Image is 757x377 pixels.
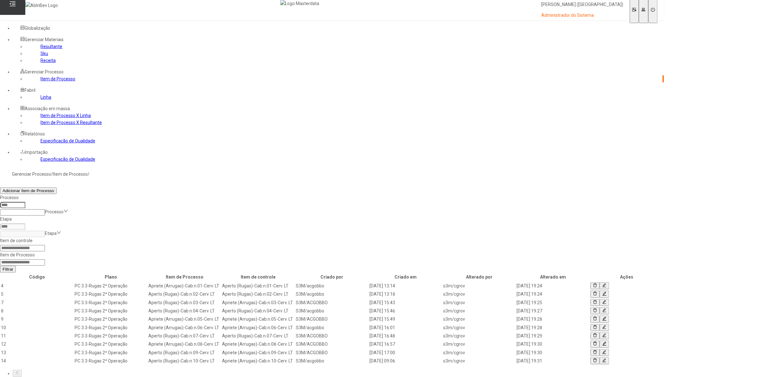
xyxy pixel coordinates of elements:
td: S3M/acgobbo [295,307,369,315]
td: S3M/ACGOBBO [295,349,369,356]
td: PC 3.3-Rugas 2ª Operação [74,340,147,348]
td: [DATE] 13:18 [369,290,442,298]
span: Gerenciar Processo [25,69,64,74]
td: S3M/ACGOBBO [295,340,369,348]
td: [DATE] 19:29 [517,332,590,340]
td: [DATE] 19:24 [517,282,590,290]
td: 10 [1,324,74,331]
th: Ações [590,273,663,281]
a: Item de Processo [53,172,88,177]
td: 14 [1,357,74,365]
td: 12 [1,340,74,348]
td: Apriete (Arrugas)-Cab.n.06-Cerv. LT [222,324,295,331]
td: [DATE] 19:25 [517,299,590,306]
a: Item de Processo X Resultante [40,120,102,125]
td: 8 [1,307,74,315]
td: [DATE] 19:31 [517,357,590,365]
td: 13 [1,349,74,356]
td: PC 3.3-Rugas 2ª Operação [74,357,147,365]
th: Alterado em [517,273,590,281]
td: Aperto (Rugas)-Cab.n.07-Cerv. LT [148,332,221,340]
td: 11 [1,332,74,340]
td: [DATE] 19:27 [517,307,590,315]
td: Aperto (Rugas)-Cab.n.09-Cerv. LT [148,349,221,356]
td: s3m/cgrov [443,349,516,356]
td: [DATE] 16:57 [369,340,442,348]
td: Apriete (Arrugas)-Cab.n.06-Cerv. LT [148,324,221,331]
p: Administrador do Sistema [542,12,624,19]
a: Sku [40,51,48,56]
td: Aperto (Rugas)-Cab.n.10-Cerv. LT [148,357,221,365]
td: s3m/cgrov [443,290,516,298]
th: Alterado por [443,273,516,281]
td: s3m/cgrov [443,307,516,315]
th: Item de Processo [148,273,221,281]
span: Relatórios [25,131,45,136]
th: Criado por [295,273,369,281]
td: Aperto (Rugas)-Cab.n.02-Cerv. LT [148,290,221,298]
td: [DATE] 17:00 [369,349,442,356]
a: Resultante [40,44,62,49]
td: 7 [1,299,74,306]
td: S3M/ACGOBBO [295,332,369,340]
span: Globalização [25,26,50,31]
td: S3M/ACGOBBO [295,299,369,306]
a: Item de Processo X Linha [40,113,91,118]
a: Especificação de Qualidade [40,138,95,143]
td: S3M/acgobbo [295,282,369,290]
td: [DATE] 15:49 [369,315,442,323]
nz-breadcrumb-separator: / [88,172,90,177]
td: [DATE] 19:30 [517,340,590,348]
td: PC 3.3-Rugas 2ª Operação [74,290,147,298]
td: s3m/cgrov [443,315,516,323]
td: Aperto (Rugas)-Cab.n.01-Cerv. LT [222,282,295,290]
td: [DATE] 16:48 [369,332,442,340]
td: Aperto (Rugas)-Cab.n.07-Cerv. LT [222,332,295,340]
td: [DATE] 19:28 [517,324,590,331]
td: Apriete (Arrugas)-Cab.n.01-Cerv. LT [148,282,221,290]
td: s3m/cgrov [443,299,516,306]
a: Receita [40,58,56,63]
th: Criado em [369,273,442,281]
span: Gerenciar Materiais [25,37,64,42]
td: Apriete (Arrugas)-Cab.n.05-Cerv. LT [148,315,221,323]
td: Apriete (Arrugas)-Cab.n.09-Cerv. LT [222,349,295,356]
span: Importação [25,150,48,155]
td: Aperto (Rugas)-Cab.n.03-Cerv. LT [148,299,221,306]
a: Linha [40,95,51,100]
td: Apriete (Arrugas)-Cab.n.05-Cerv. LT [222,315,295,323]
td: PC 3.3-Rugas 2ª Operação [74,324,147,331]
nz-select-placeholder: Processo [45,209,64,214]
td: 5 [1,290,74,298]
td: [DATE] 19:24 [517,290,590,298]
td: s3m/cgrov [443,357,516,365]
td: [DATE] 09:06 [369,357,442,365]
td: Apriete (Arrugas)-Cab.n.03-Cerv. LT [222,299,295,306]
td: [DATE] 13:14 [369,282,442,290]
th: Código [1,273,74,281]
td: 4 [1,282,74,290]
td: [DATE] 15:43 [369,299,442,306]
li: Página anterior [13,370,664,377]
nz-select-placeholder: Etapa [45,231,57,236]
td: S3M/ACGOBBO [295,315,369,323]
td: PC 3.3-Rugas 2ª Operação [74,315,147,323]
span: Adicionar Item de Processo [3,188,54,193]
td: s3m/cgrov [443,340,516,348]
a: Especificação de Qualidade [40,157,95,162]
td: PC 3.3-Rugas 2ª Operação [74,332,147,340]
td: S3M/acgobbo [295,324,369,331]
td: [DATE] 15:46 [369,307,442,315]
nz-breadcrumb-separator: / [51,172,53,177]
span: Associação em massa [25,106,70,111]
span: Fabril [25,88,35,93]
td: Apriete (Arrugas)-Cab.n.08-Cerv. LT [148,340,221,348]
td: S3M/acgobbo [295,357,369,365]
td: Aperto (Rugas)-Cab.n.02-Cerv. LT [222,290,295,298]
td: [DATE] 19:30 [517,349,590,356]
td: s3m/cgrov [443,324,516,331]
td: 9 [1,315,74,323]
span: Filtrar [3,267,13,272]
td: PC 3.3-Rugas 2ª Operação [74,299,147,306]
a: Item de Processo [40,76,75,81]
